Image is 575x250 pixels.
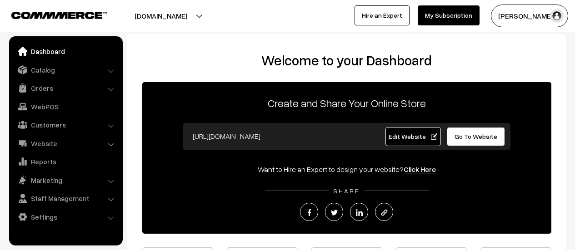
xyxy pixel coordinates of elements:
[142,95,551,111] p: Create and Share Your Online Store
[11,153,120,170] a: Reports
[418,5,480,25] a: My Subscription
[11,117,120,133] a: Customers
[11,12,107,19] img: COMMMERCE
[11,62,120,78] a: Catalog
[11,98,120,115] a: WebPOS
[11,9,91,20] a: COMMMERCE
[11,172,120,188] a: Marketing
[385,127,441,146] a: Edit Website
[11,43,120,59] a: Dashboard
[136,52,557,69] h2: Welcome to your Dashboard
[103,5,219,27] button: [DOMAIN_NAME]
[11,80,120,96] a: Orders
[404,165,436,174] a: Click Here
[11,209,120,225] a: Settings
[11,135,120,152] a: Website
[447,127,505,146] a: Go To Website
[355,5,410,25] a: Hire an Expert
[455,132,497,140] span: Go To Website
[11,190,120,206] a: Staff Management
[389,132,437,140] span: Edit Website
[550,9,564,23] img: user
[142,164,551,175] div: Want to Hire an Expert to design your website?
[329,187,365,195] span: SHARE
[491,5,568,27] button: [PERSON_NAME]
